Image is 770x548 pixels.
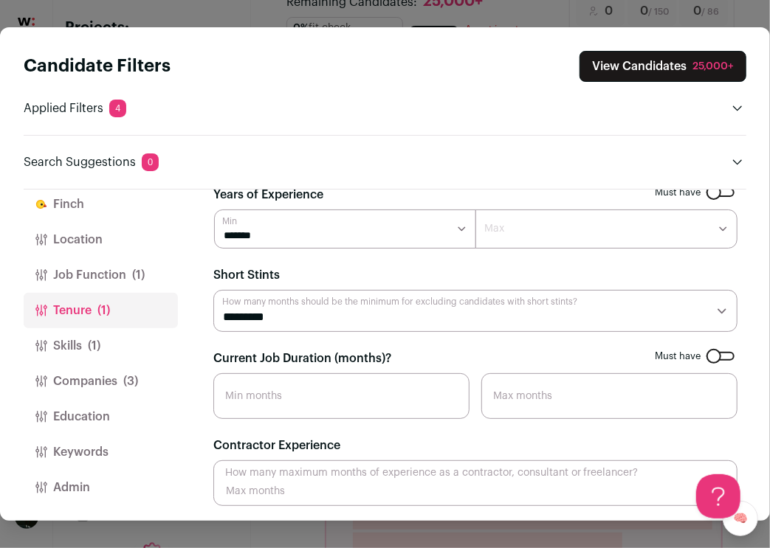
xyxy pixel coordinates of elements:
strong: Candidate Filters [24,58,171,75]
input: Max months [481,373,738,419]
p: Search Suggestions [24,153,159,171]
span: (3) [123,372,138,390]
button: Admin [24,470,178,505]
button: Education [24,399,178,434]
a: 🧠 [723,501,758,536]
button: Finch [24,187,178,222]
button: Location [24,222,178,257]
input: Max months [213,460,738,506]
button: Close search preferences [580,51,746,82]
button: Open applied filters [729,100,746,117]
label: Min [222,215,237,227]
div: 25,000+ [692,59,734,74]
span: 0 [142,153,159,171]
label: Max [484,221,504,236]
span: (1) [132,266,145,284]
span: 4 [109,100,126,117]
span: Must have [655,350,701,362]
label: Contractor Experience [213,437,340,454]
label: Short Stints [213,266,280,284]
span: (1) [97,302,110,319]
label: Current Job Duration (months)? [213,350,391,367]
button: Keywords [24,434,178,470]
p: Applied Filters [24,100,126,117]
button: Job Function(1) [24,257,178,293]
span: (1) [88,337,100,355]
button: Skills(1) [24,328,178,364]
button: Tenure(1) [24,293,178,328]
span: Must have [655,187,701,198]
input: Min months [213,373,470,419]
iframe: Help Scout Beacon - Open [696,474,740,518]
label: Years of Experience [213,186,323,204]
button: Companies(3) [24,364,178,399]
